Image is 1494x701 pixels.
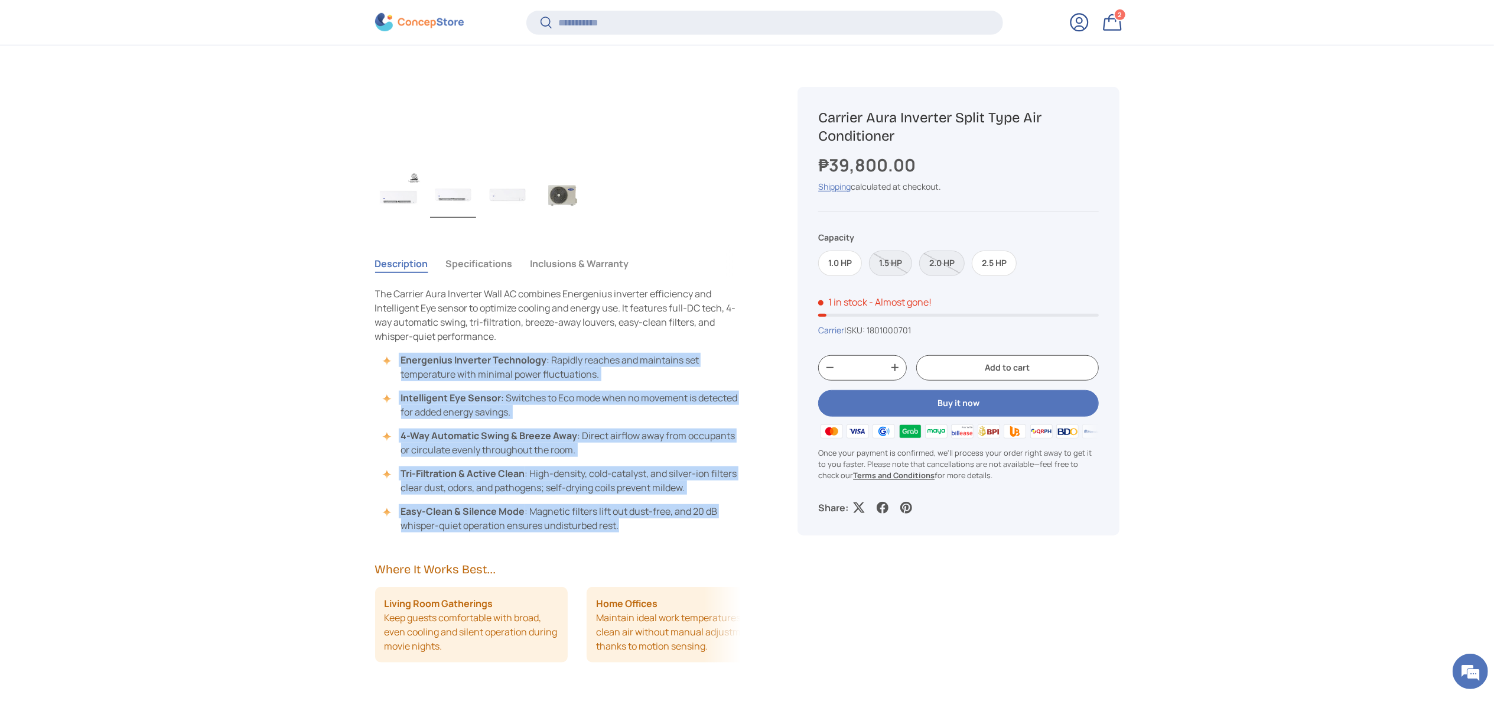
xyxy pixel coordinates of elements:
button: Specifications [446,250,513,277]
li: Maintain ideal work temperatures and clean air without manual adjustments thanks to motion sensing. [587,587,780,663]
button: Buy it now [818,390,1098,416]
strong: Easy-Clean & Silence Mode [401,505,525,518]
span: 2 [1118,10,1122,19]
img: maya [923,422,949,440]
legend: Capacity [818,231,854,244]
li: : Switches to Eco mode when no movement is detected for added energy savings. [387,391,741,419]
li: : Direct airflow away from occupants or circulate evenly throughout the room. [387,429,741,457]
button: Inclusions & Warranty [530,250,629,277]
h2: Where It Works Best... [375,561,741,577]
li: Keep guests comfortable with broad, even cooling and silent operation during movie nights. [375,587,568,663]
textarea: Type your message and hit 'Enter' [6,323,225,364]
strong: 4-Way Automatic Swing & Breeze Away [401,429,577,442]
img: Carrier Aura Inverter Split Type Air Conditioner [376,171,422,218]
p: Once your payment is confirmed, we'll process your order right away to get it to you faster. Plea... [818,447,1098,481]
label: Sold out [919,250,965,275]
span: 1801000701 [867,324,911,335]
strong: Living Room Gatherings [385,596,493,611]
button: Add to cart [916,355,1098,380]
div: Chat with us now [61,66,198,82]
img: gcash [871,422,897,440]
span: SKU: [847,324,865,335]
button: Description [375,250,428,277]
img: ConcepStore [375,13,464,31]
a: Terms and Conditions [853,470,935,481]
img: master [818,422,844,440]
strong: Tri-Filtration & Active Clean [401,467,525,480]
p: Share: [818,500,848,514]
span: | [844,324,911,335]
img: visa [845,422,871,440]
img: grabpay [897,422,923,440]
span: We're online! [69,149,163,268]
strong: Energenius Inverter Technology [401,353,546,366]
div: Minimize live chat window [194,6,222,34]
p: - Almost gone! [869,295,932,308]
p: The Carrier Aura Inverter Wall AC combines Energenius inverter efficiency and Intelligent Eye sen... [375,287,741,343]
img: Carrier Aura Inverter Split Type Air Conditioner [484,171,530,218]
li: : Rapidly reaches and maintains set temperature with minimal power fluctuations. [387,353,741,381]
strong: Intelligent Eye Sensor [401,391,501,404]
label: Sold out [869,250,912,275]
img: Carrier Aura Inverter Split Type Air Conditioner [539,171,585,218]
img: bdo [1054,422,1080,440]
strong: Home Offices [596,596,658,611]
div: calculated at checkout. [818,180,1098,193]
img: metrobank [1080,422,1106,440]
span: 1 in stock [818,295,867,308]
h1: Carrier Aura Inverter Split Type Air Conditioner [818,108,1098,145]
img: qrph [1028,422,1054,440]
img: billease [949,422,975,440]
li: : Magnetic filters lift out dust-free, and 20 dB whisper-quiet operation ensures undisturbed rest. [387,504,741,533]
a: Shipping [818,181,851,192]
img: ubp [1002,422,1028,440]
img: Carrier Aura Inverter Split Type Air Conditioner [430,171,476,218]
strong: ₱39,800.00 [818,152,919,176]
a: Carrier [818,324,844,335]
li: : High-density, cold-catalyst, and silver-ion filters clear dust, odors, and pathogens; self-dryi... [387,466,741,495]
img: bpi [976,422,1002,440]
